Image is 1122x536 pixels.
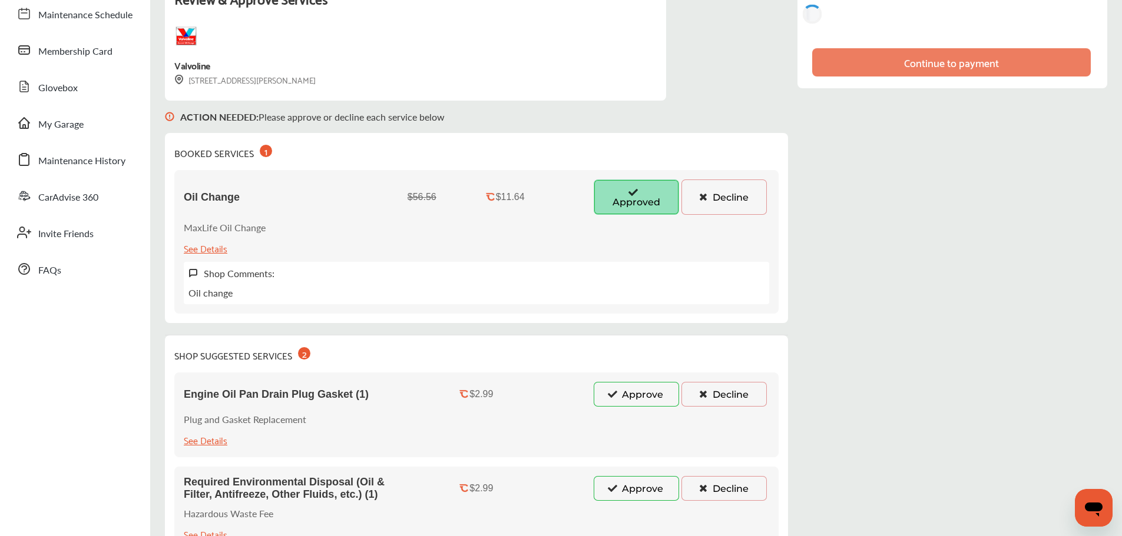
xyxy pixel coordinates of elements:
div: [STREET_ADDRESS][PERSON_NAME] [174,73,316,86]
img: svg+xml;base64,PHN2ZyB3aWR0aD0iMTYiIGhlaWdodD0iMTciIHZpZXdCb3g9IjAgMCAxNiAxNyIgZmlsbD0ibm9uZSIgeG... [165,101,174,133]
button: Decline [681,382,767,407]
div: SHOP SUGGESTED SERVICES [174,345,310,363]
div: See Details [184,240,227,256]
span: Oil Change [184,191,240,204]
a: CarAdvise 360 [11,181,138,211]
span: Maintenance History [38,154,125,169]
div: $11.64 [496,192,525,202]
span: Engine Oil Pan Drain Plug Gasket (1) [184,388,369,401]
a: Invite Friends [11,217,138,248]
div: $2.99 [469,389,493,399]
a: Glovebox [11,71,138,102]
span: Membership Card [38,44,112,59]
img: svg+xml;base64,PHN2ZyB3aWR0aD0iMTYiIGhlaWdodD0iMTciIHZpZXdCb3g9IjAgMCAxNiAxNyIgZmlsbD0ibm9uZSIgeG... [174,75,184,85]
div: $2.99 [469,483,493,494]
p: Oil change [188,286,233,299]
img: svg+xml;base64,PHN2ZyB3aWR0aD0iMTYiIGhlaWdodD0iMTciIHZpZXdCb3g9IjAgMCAxNiAxNyIgZmlsbD0ibm9uZSIgeG... [188,268,198,278]
a: Membership Card [11,35,138,65]
span: FAQs [38,263,61,278]
div: See Details [184,432,227,448]
button: Decline [681,179,767,215]
label: Shop Comments: [204,267,274,280]
p: Please approve or decline each service below [180,110,445,124]
div: Continue to payment [904,56,999,68]
a: Maintenance History [11,144,138,175]
span: Glovebox [38,81,78,96]
button: Decline [681,476,767,501]
div: 1 [260,145,272,157]
span: Maintenance Schedule [38,8,133,23]
a: FAQs [11,254,138,284]
span: CarAdvise 360 [38,190,98,205]
button: Approve [594,476,679,501]
button: Approve [594,382,679,407]
span: Invite Friends [38,227,94,242]
p: Plug and Gasket Replacement [184,412,306,426]
iframe: Button to launch messaging window [1075,489,1113,527]
a: My Garage [11,108,138,138]
div: Valvoline [174,57,210,73]
img: logo-valvoline.png [174,24,198,48]
span: Required Environmental Disposal (Oil & Filter, Antifreeze, Other Fluids, etc.) (1) [184,476,413,501]
div: $56.56 [408,192,436,202]
div: BOOKED SERVICES [174,142,272,161]
div: 2 [298,347,310,359]
p: Hazardous Waste Fee [184,507,273,520]
button: Approved [594,179,679,215]
p: MaxLife Oil Change [184,221,266,234]
b: ACTION NEEDED : [180,110,259,124]
span: My Garage [38,117,84,132]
